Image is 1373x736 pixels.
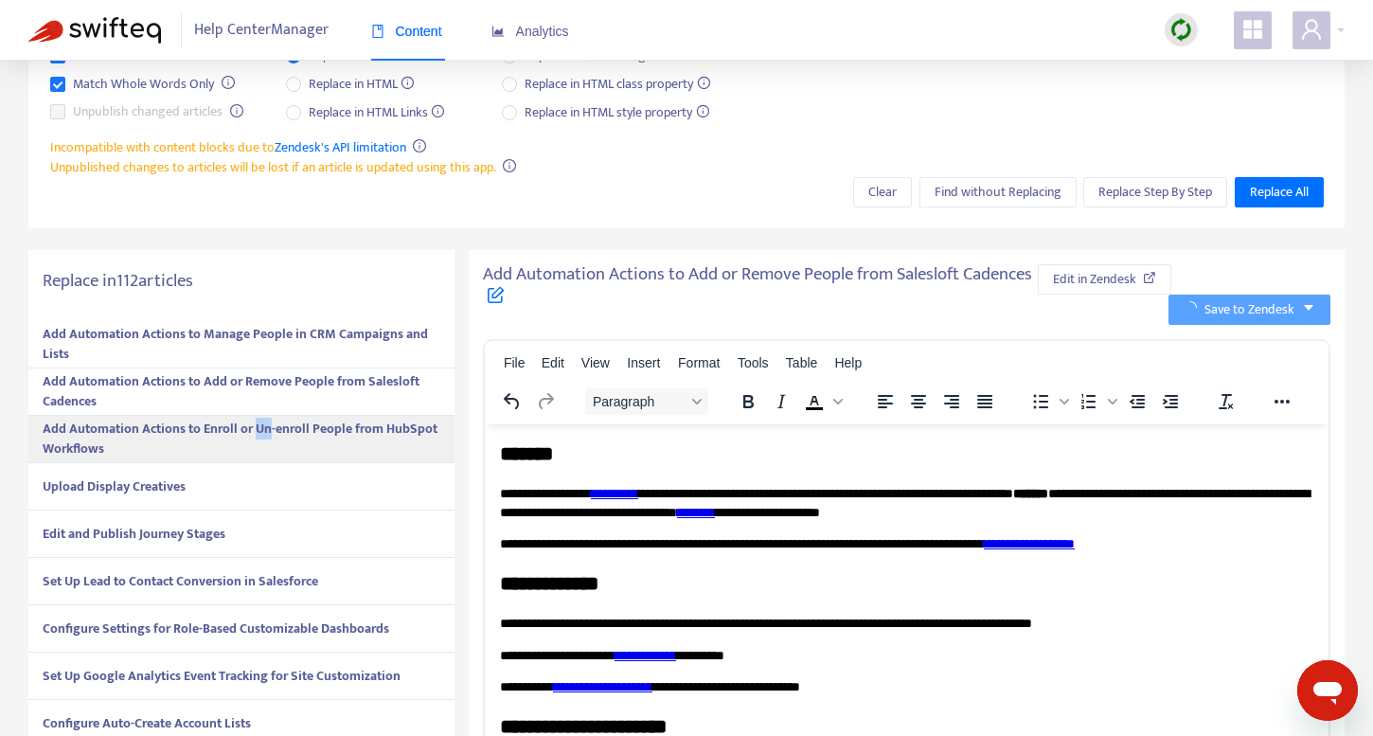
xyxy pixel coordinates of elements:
h5: Replace in 112 articles [43,271,440,293]
span: appstore [1241,18,1264,41]
span: File [504,355,526,370]
button: Edit in Zendesk [1038,264,1172,295]
span: Content [371,24,442,39]
span: View [581,355,610,370]
button: Clear [853,177,912,207]
button: Replace All [1235,177,1324,207]
span: Clear [868,182,897,203]
span: Paragraph [593,394,686,409]
span: Table [786,355,817,370]
span: Analytics [491,24,569,39]
span: Replace in HTML Links [301,102,453,123]
button: Undo [496,388,528,415]
button: Decrease indent [1121,388,1153,415]
span: Edit in Zendesk [1053,269,1136,290]
button: Find without Replacing [919,177,1077,207]
span: info-circle [230,104,243,117]
strong: Upload Display Creatives [43,476,186,497]
button: Save to Zendeskcaret-down [1168,295,1330,325]
div: Numbered list [1073,388,1120,415]
strong: Configure Settings for Role-Based Customizable Dashboards [43,618,389,639]
span: info-circle [222,76,235,89]
span: info-circle [413,139,426,153]
button: Reveal or hide additional toolbar items [1266,388,1298,415]
strong: Edit and Publish Journey Stages [43,523,225,545]
span: Help [834,355,862,370]
span: Replace in HTML class property [517,74,718,95]
strong: Set Up Lead to Contact Conversion in Salesforce [43,570,318,592]
span: Format [678,355,720,370]
span: Replace in HTML style property [517,102,717,123]
span: Insert [627,355,660,370]
button: Clear formatting [1210,388,1242,415]
span: info-circle [503,159,516,172]
strong: Add Automation Actions to Enroll or Un-enroll People from HubSpot Workflows [43,418,437,459]
button: Replace Step By Step [1083,177,1227,207]
button: Redo [529,388,562,415]
span: area-chart [491,25,505,38]
span: Unpublished changes to articles will be lost if an article is updated using this app. [50,156,496,178]
span: Replace All [1250,182,1309,203]
span: Edit [542,355,564,370]
button: Align center [902,388,935,415]
span: book [371,25,384,38]
span: Match Whole Words Only [65,74,222,95]
strong: Add Automation Actions to Add or Remove People from Salesloft Cadences [43,370,419,412]
img: Swifteq [28,17,161,44]
button: Increase indent [1154,388,1186,415]
button: Bold [732,388,764,415]
span: Unpublish changed articles [65,101,230,122]
a: Zendesk's API limitation [275,136,406,158]
strong: Set Up Google Analytics Event Tracking for Site Customization [43,665,401,687]
span: user [1300,18,1323,41]
button: Block Paragraph [585,388,708,415]
span: loading [1181,299,1199,317]
div: Bullet list [1025,388,1072,415]
span: Find without Replacing [935,182,1061,203]
h5: Add Automation Actions to Add or Remove People from Salesloft Cadences [483,264,1038,318]
img: sync.dc5367851b00ba804db3.png [1169,18,1193,42]
span: caret-down [1302,301,1315,314]
button: Align left [869,388,901,415]
span: Replace in HTML [301,74,422,95]
button: Italic [765,388,797,415]
button: Align right [936,388,968,415]
div: Text color Black [798,388,846,415]
iframe: Button to launch messaging window [1297,660,1358,721]
span: Incompatible with content blocks due to [50,136,406,158]
span: Tools [738,355,769,370]
span: Save to Zendesk [1204,299,1294,320]
span: Replace Step By Step [1098,182,1212,203]
strong: Add Automation Actions to Manage People in CRM Campaigns and Lists [43,323,428,365]
strong: Configure Auto-Create Account Lists [43,712,251,734]
span: Help Center Manager [194,12,329,48]
button: Justify [969,388,1001,415]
